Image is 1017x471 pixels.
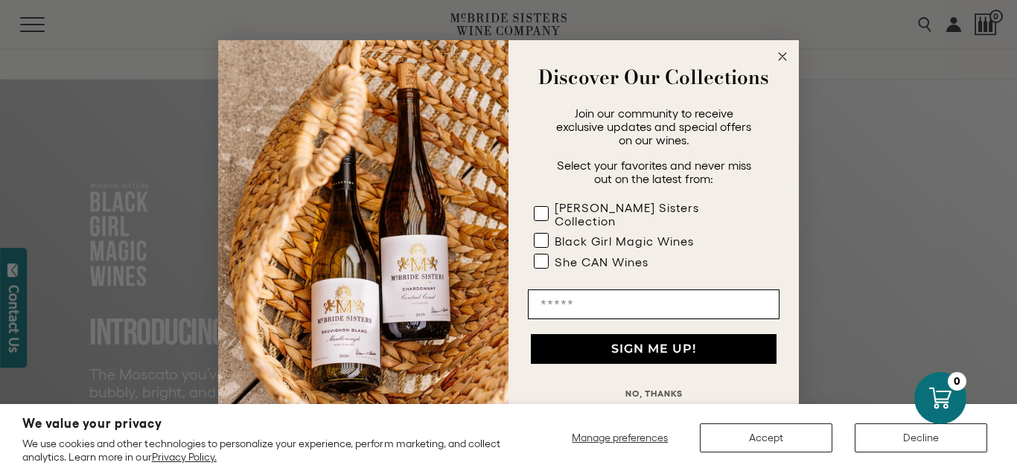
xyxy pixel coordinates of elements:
[572,432,668,443] span: Manage preferences
[557,158,751,185] span: Select your favorites and never miss out on the latest from:
[538,63,769,92] strong: Discover Our Collections
[563,423,678,452] button: Manage preferences
[555,201,750,228] div: [PERSON_NAME] Sisters Collection
[152,451,217,463] a: Privacy Policy.
[22,437,514,464] p: We use cookies and other technologies to personalize your experience, perform marketing, and coll...
[774,48,791,65] button: Close dialog
[855,423,987,452] button: Decline
[528,379,780,408] button: NO, THANKS
[555,234,694,248] div: Black Girl Magic Wines
[218,40,508,431] img: 42653730-7e35-4af7-a99d-12bf478283cf.jpeg
[556,106,751,147] span: Join our community to receive exclusive updates and special offers on our wines.
[948,372,966,391] div: 0
[700,423,832,452] button: Accept
[555,255,648,269] div: She CAN Wines
[528,289,780,319] input: Email
[531,334,777,364] button: SIGN ME UP!
[22,417,514,430] h2: We value your privacy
